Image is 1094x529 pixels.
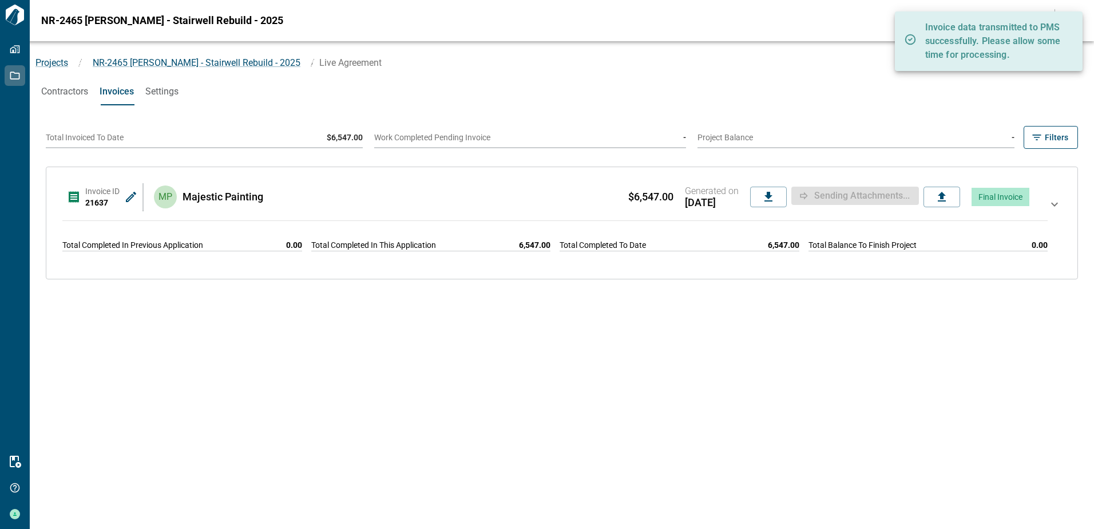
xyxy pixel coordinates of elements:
span: Filters [1045,132,1068,143]
span: NR-2465 [PERSON_NAME] - Stairwell Rebuild - 2025 [93,57,300,68]
span: $6,547.00 [327,133,363,142]
button: Filters [1024,126,1078,149]
span: 0.00 [1032,239,1048,251]
div: base tabs [30,78,1094,105]
span: Invoice ID [85,187,120,196]
span: Project Balance [697,133,753,142]
span: Generated on [685,185,739,197]
p: Invoice data transmitted to PMS successfully. Please allow some time for processing. [925,21,1063,62]
span: Total Invoiced To Date [46,133,124,142]
span: Final Invoice [978,192,1022,202]
span: Total Completed In Previous Application [62,239,203,251]
span: 21637 [85,198,108,207]
span: Invoices [100,86,134,97]
span: Total Completed In This Application [311,239,436,251]
span: $6,547.00 [628,191,673,203]
nav: breadcrumb [30,56,1005,70]
span: Contractors [41,86,88,97]
span: [DATE] [685,197,739,208]
span: NR-2465 [PERSON_NAME] - Stairwell Rebuild - 2025 [41,15,283,26]
span: 6,547.00 [768,239,799,251]
span: 0.00 [286,239,302,251]
span: Total Completed To Date [560,239,646,251]
span: - [1012,133,1014,142]
span: Settings [145,86,179,97]
span: Total Balance To Finish Project [808,239,917,251]
div: Invoice ID21637MPMajestic Painting $6,547.00Generated on[DATE]Sending attachments...Final Invoice... [58,176,1066,270]
span: Majestic Painting [183,191,263,203]
span: Work Completed Pending Invoice [374,133,490,142]
a: Projects [35,57,68,68]
span: Live Agreement [319,57,382,68]
iframe: Intercom live chat [1055,490,1083,518]
span: - [683,133,686,142]
span: 6,547.00 [519,239,550,251]
p: MP [158,190,172,204]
